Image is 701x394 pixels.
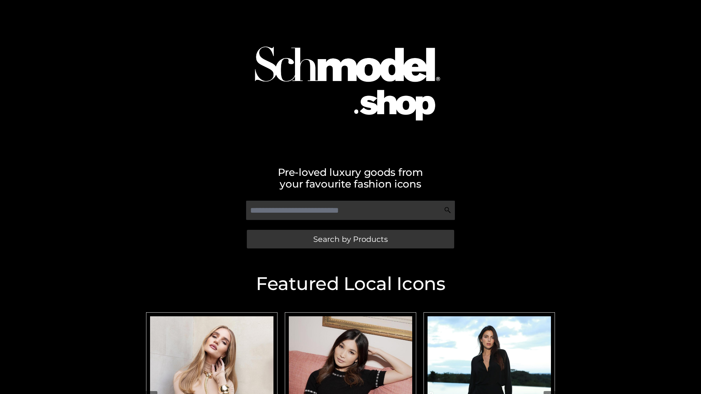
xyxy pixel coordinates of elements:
a: Search by Products [247,230,454,248]
span: Search by Products [313,235,388,243]
img: Search Icon [444,206,451,214]
h2: Featured Local Icons​ [142,275,559,293]
h2: Pre-loved luxury goods from your favourite fashion icons [142,166,559,190]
